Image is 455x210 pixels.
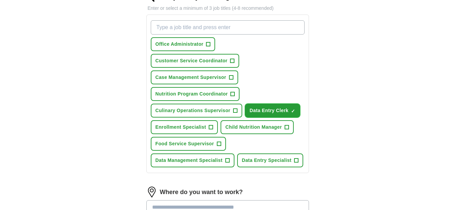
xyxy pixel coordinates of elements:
button: Food Service Supervisor [151,137,226,151]
span: Customer Service Coordinator [156,57,228,64]
button: Data Entry Clerk✓ [245,104,301,118]
span: Office Administrator [156,41,204,48]
label: Where do you want to work? [160,188,243,197]
span: Data Management Specialist [156,157,223,164]
span: Case Management Supervisor [156,74,226,81]
button: Customer Service Coordinator [151,54,240,68]
span: Data Entry Specialist [242,157,292,164]
img: location.png [146,187,157,197]
button: Data Management Specialist [151,153,234,167]
button: Nutrition Program Coordinator [151,87,240,101]
span: Culinary Operations Supervisor [156,107,230,114]
input: Type a job title and press enter [151,20,305,35]
button: Culinary Operations Supervisor [151,104,242,118]
button: Enrollment Specialist [151,120,218,134]
span: Food Service Supervisor [156,140,214,147]
span: ✓ [291,108,295,114]
span: Child Nutrition Manager [225,124,282,131]
button: Data Entry Specialist [237,153,304,167]
button: Office Administrator [151,37,215,51]
button: Child Nutrition Manager [221,120,294,134]
span: Data Entry Clerk [250,107,289,114]
p: Enter or select a minimum of 3 job titles (4-8 recommended) [146,5,309,12]
span: Enrollment Specialist [156,124,206,131]
span: Nutrition Program Coordinator [156,90,228,98]
button: Case Management Supervisor [151,70,238,84]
